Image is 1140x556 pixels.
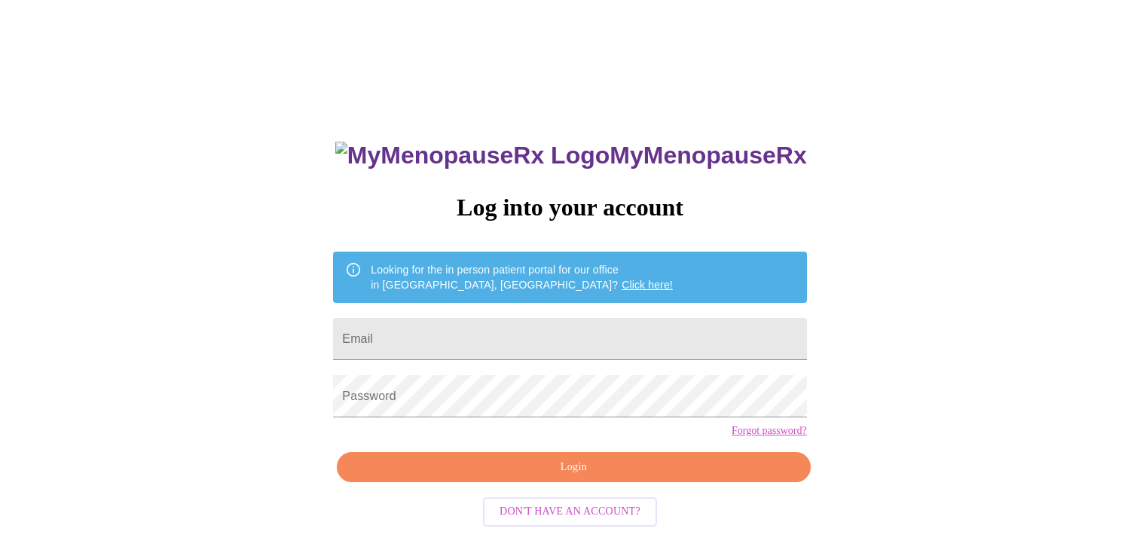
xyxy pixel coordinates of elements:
[333,194,806,221] h3: Log into your account
[335,142,610,170] img: MyMenopauseRx Logo
[337,452,810,483] button: Login
[335,142,807,170] h3: MyMenopauseRx
[479,504,661,517] a: Don't have an account?
[354,458,793,477] span: Login
[500,503,640,521] span: Don't have an account?
[622,279,673,291] a: Click here!
[371,256,673,298] div: Looking for the in person patient portal for our office in [GEOGRAPHIC_DATA], [GEOGRAPHIC_DATA]?
[732,425,807,437] a: Forgot password?
[483,497,657,527] button: Don't have an account?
